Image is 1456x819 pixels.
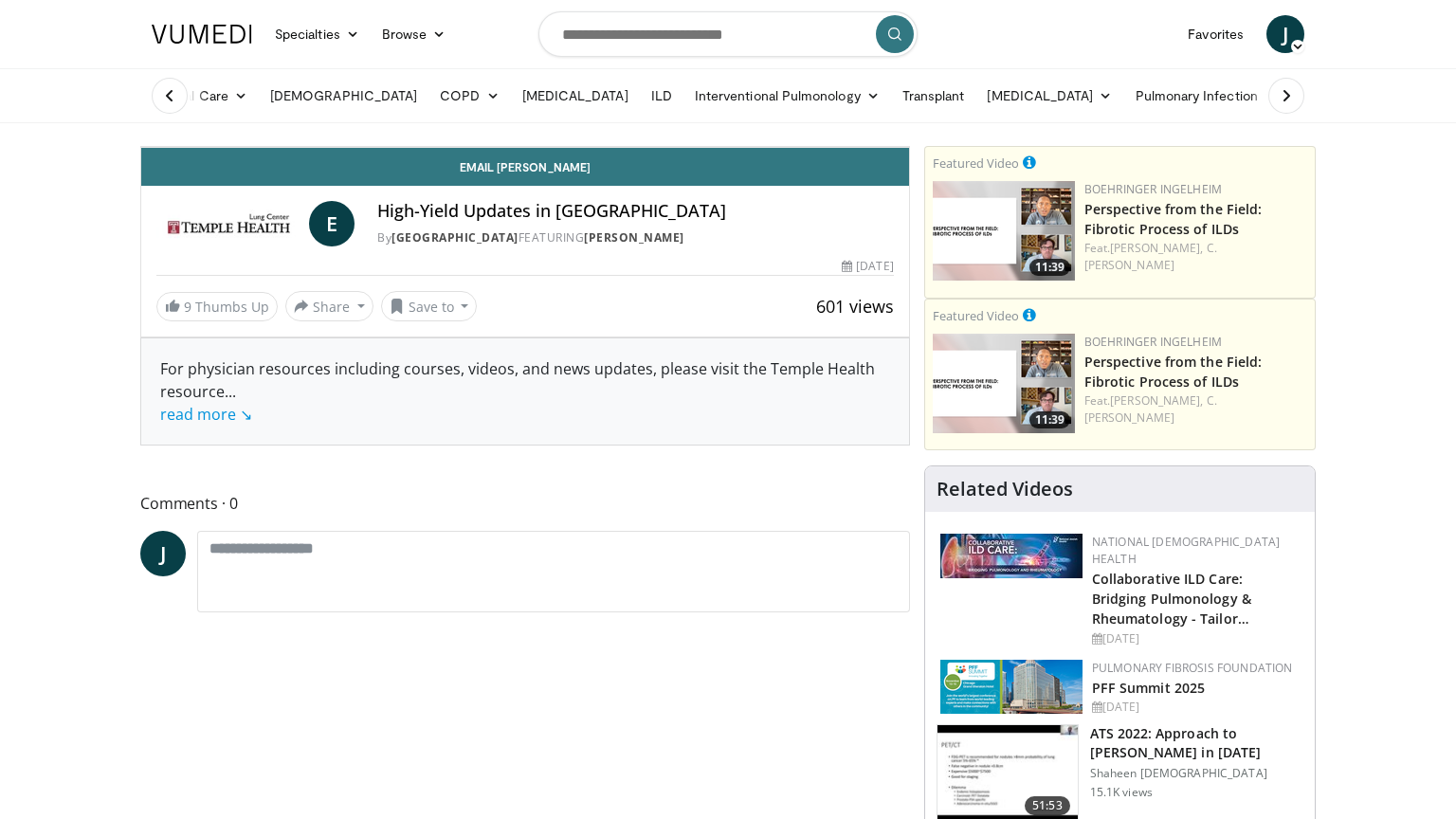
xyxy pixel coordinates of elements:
[940,660,1083,714] img: 84d5d865-2f25-481a-859d-520685329e32.png.150x105_q85_autocrop_double_scale_upscale_version-0.2.png
[259,77,428,115] a: [DEMOGRAPHIC_DATA]
[1084,334,1222,350] a: Boehringer Ingelheim
[640,77,683,115] a: ILD
[933,334,1075,433] a: 11:39
[1092,534,1281,567] a: National [DEMOGRAPHIC_DATA] Health
[140,491,910,516] span: Comments 0
[816,295,894,318] span: 601 views
[1029,411,1070,428] span: 11:39
[584,229,684,246] a: [PERSON_NAME]
[1124,77,1288,115] a: Pulmonary Infection
[371,15,458,53] a: Browse
[140,531,186,576] a: J
[933,334,1075,433] img: 0d260a3c-dea8-4d46-9ffd-2859801fb613.png.150x105_q85_crop-smart_upscale.png
[1176,15,1255,53] a: Favorites
[1084,353,1263,391] a: Perspective from the Field: Fibrotic Process of ILDs
[160,404,252,425] a: read more ↘
[309,201,355,246] a: E
[1084,392,1217,426] a: C. [PERSON_NAME]
[1084,240,1217,273] a: C. [PERSON_NAME]
[933,155,1019,172] small: Featured Video
[156,201,301,246] img: Temple Lung Center
[141,148,909,186] a: Email [PERSON_NAME]
[377,229,893,246] div: By FEATURING
[1266,15,1304,53] a: J
[683,77,891,115] a: Interventional Pulmonology
[1092,699,1300,716] div: [DATE]
[1110,240,1203,256] a: [PERSON_NAME],
[184,298,191,316] span: 9
[1029,259,1070,276] span: 11:39
[975,77,1123,115] a: [MEDICAL_DATA]
[937,478,1073,500] h4: Related Videos
[1090,785,1153,800] p: 15.1K views
[264,15,371,53] a: Specialties
[891,77,976,115] a: Transplant
[1090,766,1303,781] p: Shaheen [DEMOGRAPHIC_DATA]
[1084,181,1222,197] a: Boehringer Ingelheim
[152,25,252,44] img: VuMedi Logo
[285,291,373,321] button: Share
[842,258,893,275] div: [DATE]
[391,229,519,246] a: [GEOGRAPHIC_DATA]
[940,534,1083,578] img: 7e341e47-e122-4d5e-9c74-d0a8aaff5d49.jpg.150x105_q85_autocrop_double_scale_upscale_version-0.2.jpg
[933,307,1019,324] small: Featured Video
[381,291,478,321] button: Save to
[1092,679,1206,697] a: PFF Summit 2025
[1092,660,1293,676] a: Pulmonary Fibrosis Foundation
[1025,796,1070,815] span: 51:53
[141,147,909,148] video-js: Video Player
[1084,240,1307,274] div: Feat.
[1092,570,1251,628] a: Collaborative ILD Care: Bridging Pulmonology & Rheumatology - Tailor…
[160,357,890,426] div: For physician resources including courses, videos, and news updates, please visit the Temple Heal...
[428,77,510,115] a: COPD
[933,181,1075,281] img: 0d260a3c-dea8-4d46-9ffd-2859801fb613.png.150x105_q85_crop-smart_upscale.png
[1110,392,1203,409] a: [PERSON_NAME],
[1084,392,1307,427] div: Feat.
[511,77,640,115] a: [MEDICAL_DATA]
[1090,724,1303,762] h3: ATS 2022: Approach to [PERSON_NAME] in [DATE]
[1084,200,1263,238] a: Perspective from the Field: Fibrotic Process of ILDs
[1092,630,1300,647] div: [DATE]
[538,11,918,57] input: Search topics, interventions
[377,201,893,222] h4: High-Yield Updates in [GEOGRAPHIC_DATA]
[156,292,278,321] a: 9 Thumbs Up
[933,181,1075,281] a: 11:39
